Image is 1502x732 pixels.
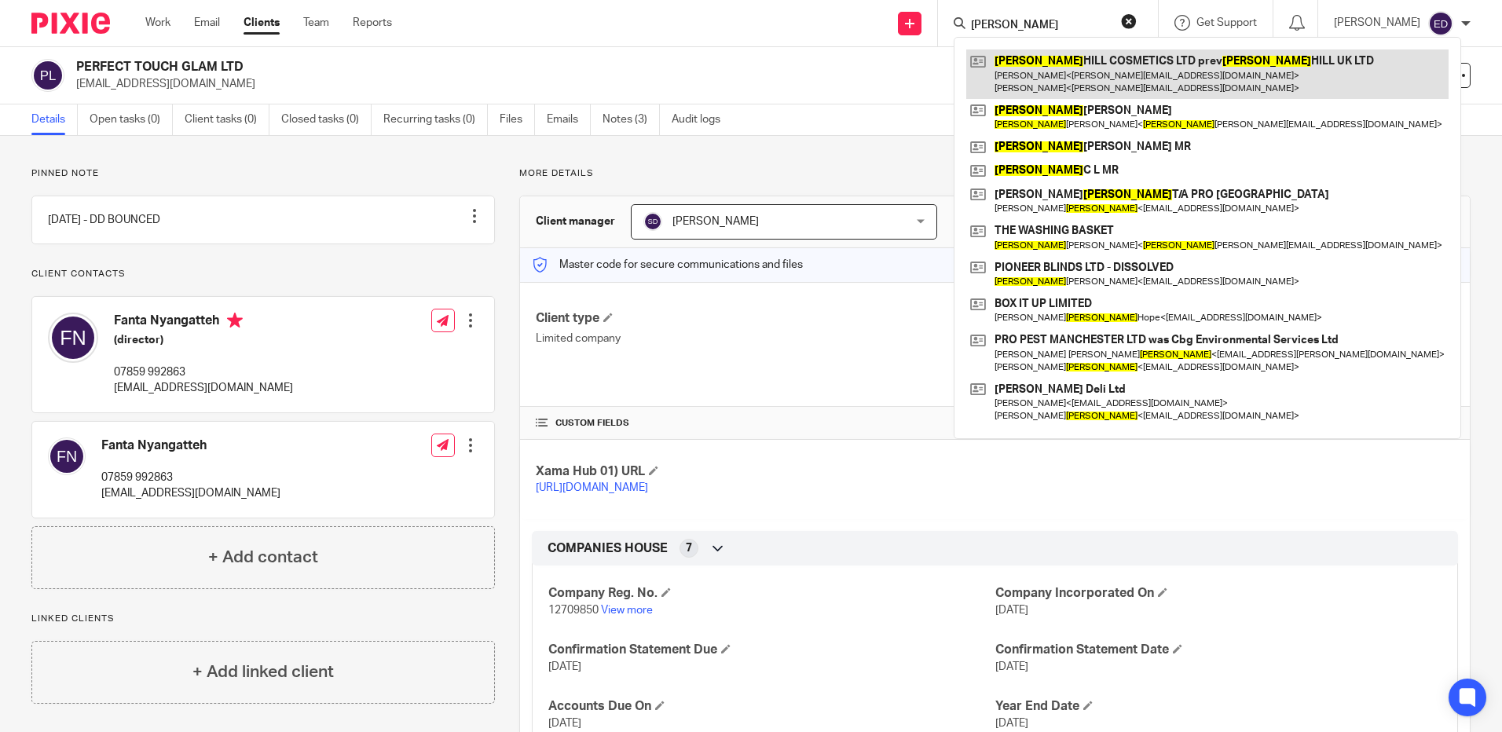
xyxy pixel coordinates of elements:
[548,540,668,557] span: COMPANIES HOUSE
[548,585,995,602] h4: Company Reg. No.
[995,698,1442,715] h4: Year End Date
[603,104,660,135] a: Notes (3)
[532,257,803,273] p: Master code for secure communications and files
[519,167,1471,180] p: More details
[303,15,329,31] a: Team
[31,268,495,280] p: Client contacts
[227,313,243,328] i: Primary
[1196,17,1257,28] span: Get Support
[536,331,995,346] p: Limited company
[969,19,1111,33] input: Search
[90,104,173,135] a: Open tasks (0)
[192,660,334,684] h4: + Add linked client
[548,642,995,658] h4: Confirmation Statement Due
[145,15,170,31] a: Work
[76,59,1020,75] h2: PERFECT TOUCH GLAM LTD
[114,380,293,396] p: [EMAIL_ADDRESS][DOMAIN_NAME]
[31,167,495,180] p: Pinned note
[643,212,662,231] img: svg%3E
[995,718,1028,729] span: [DATE]
[548,718,581,729] span: [DATE]
[548,605,599,616] span: 12709850
[536,214,615,229] h3: Client manager
[48,313,98,363] img: svg%3E
[76,76,1257,92] p: [EMAIL_ADDRESS][DOMAIN_NAME]
[548,698,995,715] h4: Accounts Due On
[548,661,581,672] span: [DATE]
[31,613,495,625] p: Linked clients
[101,437,280,454] h4: Fanta Nyangatteh
[114,364,293,380] p: 07859 992863
[31,104,78,135] a: Details
[995,605,1028,616] span: [DATE]
[114,313,293,332] h4: Fanta Nyangatteh
[536,482,648,493] a: [URL][DOMAIN_NAME]
[672,104,732,135] a: Audit logs
[101,470,280,485] p: 07859 992863
[547,104,591,135] a: Emails
[281,104,372,135] a: Closed tasks (0)
[194,15,220,31] a: Email
[995,661,1028,672] span: [DATE]
[995,585,1442,602] h4: Company Incorporated On
[672,216,759,227] span: [PERSON_NAME]
[1121,13,1137,29] button: Clear
[536,463,995,480] h4: Xama Hub 01) URL
[536,310,995,327] h4: Client type
[31,13,110,34] img: Pixie
[995,642,1442,658] h4: Confirmation Statement Date
[383,104,488,135] a: Recurring tasks (0)
[244,15,280,31] a: Clients
[500,104,535,135] a: Files
[1428,11,1453,36] img: svg%3E
[185,104,269,135] a: Client tasks (0)
[353,15,392,31] a: Reports
[1334,15,1420,31] p: [PERSON_NAME]
[208,545,318,569] h4: + Add contact
[536,417,995,430] h4: CUSTOM FIELDS
[48,437,86,475] img: svg%3E
[31,59,64,92] img: svg%3E
[601,605,653,616] a: View more
[686,540,692,556] span: 7
[101,485,280,501] p: [EMAIL_ADDRESS][DOMAIN_NAME]
[114,332,293,348] h5: (director)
